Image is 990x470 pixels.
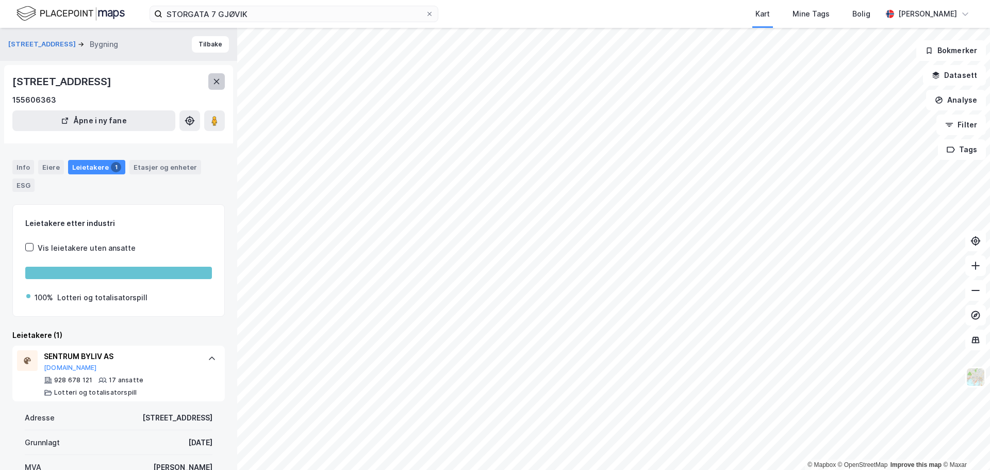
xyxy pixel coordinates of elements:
div: Leietakere etter industri [25,217,212,230]
iframe: Chat Widget [938,420,990,470]
div: 17 ansatte [109,376,143,384]
div: Mine Tags [793,8,830,20]
div: 155606363 [12,94,56,106]
div: [DATE] [188,436,212,449]
div: 1 [111,162,121,172]
div: Etasjer og enheter [134,163,197,172]
button: Tilbake [192,36,229,53]
div: Lotteri og totalisatorspill [54,388,137,397]
div: 100% [35,291,53,304]
div: Bolig [852,8,870,20]
a: Mapbox [807,461,836,468]
div: Adresse [25,412,55,424]
div: Info [12,160,34,174]
img: logo.f888ab2527a4732fd821a326f86c7f29.svg [16,5,125,23]
div: 928 678 121 [54,376,92,384]
div: Lotteri og totalisatorspill [57,291,147,304]
div: Eiere [38,160,64,174]
button: Filter [936,115,986,135]
div: Kart [755,8,770,20]
div: [PERSON_NAME] [898,8,957,20]
button: Bokmerker [916,40,986,61]
button: [STREET_ADDRESS] [8,39,78,50]
div: ESG [12,179,35,192]
button: [DOMAIN_NAME] [44,364,97,372]
a: Improve this map [890,461,942,468]
button: Åpne i ny fane [12,110,175,131]
div: [STREET_ADDRESS] [12,73,113,90]
div: Leietakere [68,160,125,174]
div: Grunnlagt [25,436,60,449]
button: Tags [938,139,986,160]
div: SENTRUM BYLIV AS [44,350,197,363]
div: Vis leietakere uten ansatte [38,242,136,254]
img: Z [966,367,985,387]
button: Datasett [923,65,986,86]
div: [STREET_ADDRESS] [142,412,212,424]
input: Søk på adresse, matrikkel, gårdeiere, leietakere eller personer [162,6,425,22]
button: Analyse [926,90,986,110]
div: Bygning [90,38,118,51]
div: Leietakere (1) [12,329,225,342]
a: OpenStreetMap [838,461,888,468]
